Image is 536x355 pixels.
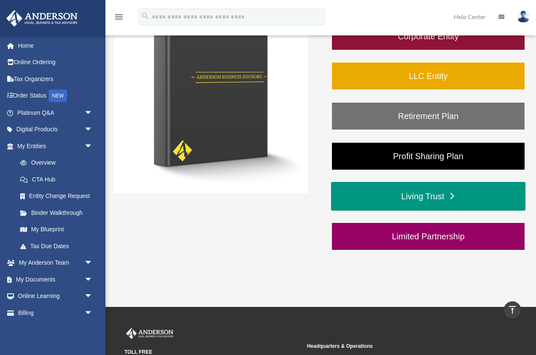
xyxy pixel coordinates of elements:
a: Online Learningarrow_drop_down [6,288,105,305]
span: arrow_drop_down [84,304,101,322]
a: Tax Due Dates [12,238,105,255]
span: arrow_drop_down [84,138,101,155]
img: Anderson Advisors Platinum Portal [124,328,175,339]
small: Headquarters & Operations [307,342,484,351]
a: Corporate Entity [331,22,525,51]
a: Tax Organizers [6,70,105,87]
span: arrow_drop_down [84,255,101,272]
a: Order StatusNEW [6,87,105,105]
a: LLC Entity [331,62,525,90]
a: My Blueprint [12,221,105,238]
a: Online Ordering [6,54,105,71]
a: My Anderson Teamarrow_drop_down [6,255,105,271]
a: Digital Productsarrow_drop_down [6,121,105,138]
a: My Entitiesarrow_drop_down [6,138,105,154]
div: NEW [48,89,67,102]
span: arrow_drop_down [84,271,101,288]
span: arrow_drop_down [84,104,101,122]
span: arrow_drop_down [84,121,101,138]
a: menu [114,15,124,22]
i: search [141,11,150,21]
a: Living Trust [331,182,525,211]
a: My Documentsarrow_drop_down [6,271,105,288]
span: arrow_drop_down [84,288,101,305]
img: User Pic [517,11,530,23]
a: CTA Hub [12,171,105,188]
a: Binder Walkthrough [12,204,101,221]
i: vertical_align_top [507,305,517,315]
a: Entity Change Request [12,188,105,205]
a: vertical_align_top [504,301,521,319]
img: Anderson Advisors Platinum Portal [4,10,80,27]
a: Profit Sharing Plan [331,142,525,171]
a: Retirement Plan [331,102,525,130]
a: Overview [12,154,105,171]
a: Limited Partnership [331,222,525,251]
i: menu [114,12,124,22]
a: Billingarrow_drop_down [6,304,105,321]
a: Platinum Q&Aarrow_drop_down [6,104,105,121]
a: Home [6,37,105,54]
a: Events Calendar [6,321,105,338]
